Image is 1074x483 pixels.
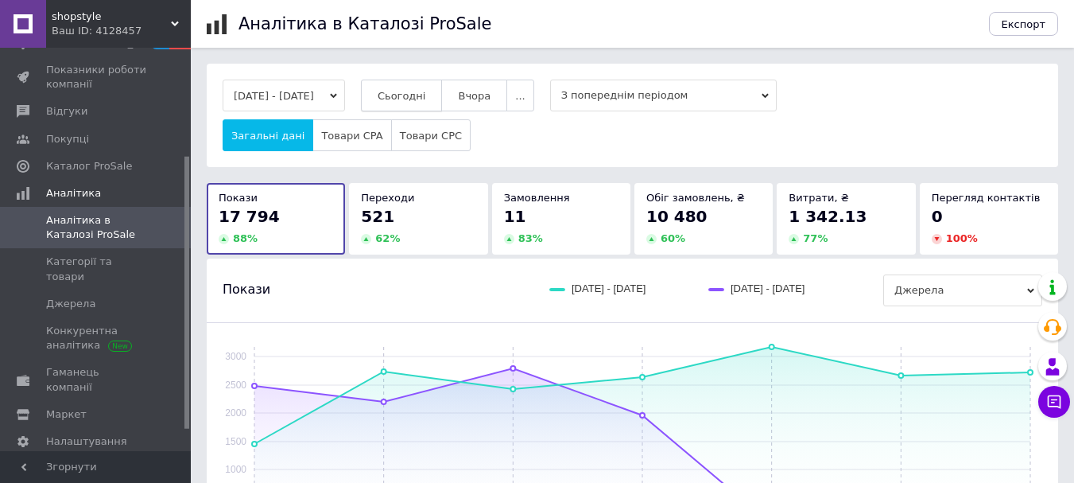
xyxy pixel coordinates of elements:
span: 100 % [946,232,978,244]
span: Каталог ProSale [46,159,132,173]
text: 1500 [225,436,246,447]
span: 1 342.13 [789,207,867,226]
span: Експорт [1002,18,1046,30]
button: Загальні дані [223,119,313,151]
span: Аналітика в Каталозі ProSale [46,213,147,242]
span: Покази [219,192,258,204]
span: 521 [361,207,394,226]
span: Джерела [46,297,95,311]
button: [DATE] - [DATE] [223,80,345,111]
span: Відгуки [46,104,87,119]
span: shopstyle [52,10,171,24]
text: 1000 [225,464,246,475]
span: 77 % [803,232,828,244]
span: ... [515,90,525,102]
span: Витрати, ₴ [789,192,849,204]
button: Товари CPA [312,119,391,151]
span: 0 [932,207,943,226]
text: 2000 [225,407,246,419]
span: Аналітика [46,186,101,201]
text: 3000 [225,351,246,362]
button: Вчора [441,80,507,111]
h1: Аналітика в Каталозі ProSale [238,14,491,33]
span: Покази [223,281,270,298]
button: Чат з покупцем [1038,386,1070,418]
span: Налаштування [46,434,127,449]
span: Товари CPC [400,130,462,142]
text: 2500 [225,380,246,391]
span: 17 794 [219,207,280,226]
span: Загальні дані [231,130,304,142]
button: ... [506,80,533,111]
span: 88 % [233,232,258,244]
span: Обіг замовлень, ₴ [646,192,745,204]
span: 83 % [518,232,543,244]
span: Товари CPA [321,130,382,142]
span: Вчора [458,90,490,102]
button: Експорт [989,12,1059,36]
span: 60 % [661,232,685,244]
button: Товари CPC [391,119,471,151]
span: 11 [504,207,526,226]
span: Конкурентна аналітика [46,324,147,353]
span: Перегляд контактів [932,192,1041,204]
span: Покупці [46,132,89,146]
span: Маркет [46,407,87,422]
span: Показники роботи компанії [46,63,147,92]
span: Гаманець компанії [46,365,147,394]
span: Категорії та товари [46,255,147,283]
span: 10 480 [646,207,708,226]
span: Замовлення [504,192,570,204]
span: 62 % [375,232,400,244]
span: З попереднім періодом [550,80,777,111]
span: Джерела [883,275,1042,306]
div: Ваш ID: 4128457 [52,24,191,38]
span: Переходи [361,192,414,204]
span: Сьогодні [378,90,426,102]
button: Сьогодні [361,80,443,111]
